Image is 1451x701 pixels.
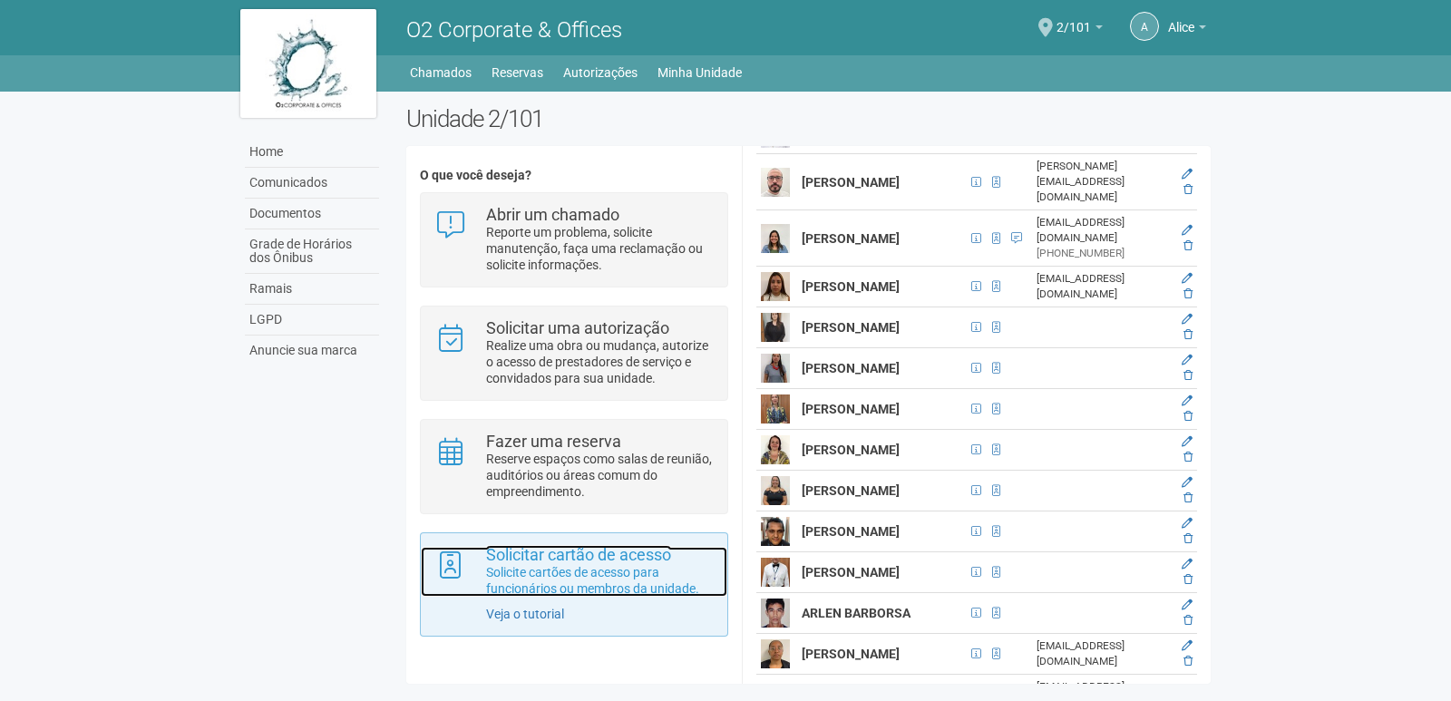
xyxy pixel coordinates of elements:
[802,647,900,661] strong: [PERSON_NAME]
[802,361,900,375] strong: [PERSON_NAME]
[1182,599,1193,611] a: Editar membro
[1168,3,1194,34] span: Alice
[563,60,638,85] a: Autorizações
[761,517,790,546] img: user.png
[245,137,379,168] a: Home
[1057,3,1091,34] span: 2/101
[434,547,713,597] a: Solicitar cartão de acesso Solicite cartões de acesso para funcionários ou membros da unidade.
[1183,287,1193,300] a: Excluir membro
[1037,215,1169,246] div: [EMAIL_ADDRESS][DOMAIN_NAME]
[761,168,790,197] img: user.png
[245,305,379,336] a: LGPD
[1183,451,1193,463] a: Excluir membro
[1037,159,1169,205] div: [PERSON_NAME][EMAIL_ADDRESS][DOMAIN_NAME]
[245,229,379,274] a: Grade de Horários dos Ônibus
[486,451,714,500] p: Reserve espaços como salas de reunião, auditórios ou áreas comum do empreendimento.
[802,402,900,416] strong: [PERSON_NAME]
[434,320,713,386] a: Solicitar uma autorização Realize uma obra ou mudança, autorize o acesso de prestadores de serviç...
[245,199,379,229] a: Documentos
[802,483,900,498] strong: [PERSON_NAME]
[1183,410,1193,423] a: Excluir membro
[761,476,790,505] img: user.png
[1183,573,1193,586] a: Excluir membro
[1182,558,1193,570] a: Editar membro
[1183,532,1193,545] a: Excluir membro
[761,558,790,587] img: user.png
[1183,655,1193,667] a: Excluir membro
[802,320,900,335] strong: [PERSON_NAME]
[802,175,900,190] strong: [PERSON_NAME]
[1182,354,1193,366] a: Editar membro
[761,599,790,628] img: user.png
[245,274,379,305] a: Ramais
[492,60,543,85] a: Reservas
[1183,183,1193,196] a: Excluir membro
[1182,168,1193,180] a: Editar membro
[486,337,714,386] p: Realize uma obra ou mudança, autorize o acesso de prestadores de serviço e convidados para sua un...
[802,443,900,457] strong: [PERSON_NAME]
[245,168,379,199] a: Comunicados
[1182,639,1193,652] a: Editar membro
[486,205,619,224] strong: Abrir um chamado
[1182,313,1193,326] a: Editar membro
[802,231,900,246] strong: [PERSON_NAME]
[802,524,900,539] strong: [PERSON_NAME]
[1182,394,1193,407] a: Editar membro
[761,272,790,301] img: user.png
[410,60,472,85] a: Chamados
[434,207,713,273] a: Abrir um chamado Reporte um problema, solicite manutenção, faça uma reclamação ou solicite inform...
[802,279,900,294] strong: [PERSON_NAME]
[1182,272,1193,285] a: Editar membro
[802,565,900,579] strong: [PERSON_NAME]
[761,354,790,383] img: user.png
[486,318,669,337] strong: Solicitar uma autorização
[486,224,714,273] p: Reporte um problema, solicite manutenção, faça uma reclamação ou solicite informações.
[1037,246,1169,261] div: [PHONE_NUMBER]
[486,564,714,597] p: Solicite cartões de acesso para funcionários ou membros da unidade.
[1183,369,1193,382] a: Excluir membro
[802,606,911,620] strong: ARLEN BARBORSA
[1183,492,1193,504] a: Excluir membro
[245,336,379,365] a: Anuncie sua marca
[761,394,790,424] img: user.png
[434,433,713,500] a: Fazer uma reserva Reserve espaços como salas de reunião, auditórios ou áreas comum do empreendime...
[761,639,790,668] img: user.png
[240,9,376,118] img: logo.jpg
[1037,271,1169,302] div: [EMAIL_ADDRESS][DOMAIN_NAME]
[486,607,564,621] a: Veja o tutorial
[761,224,790,253] img: user.png
[1183,328,1193,341] a: Excluir membro
[761,435,790,464] img: user.png
[1057,23,1103,37] a: 2/101
[1182,517,1193,530] a: Editar membro
[761,313,790,342] img: user.png
[1183,614,1193,627] a: Excluir membro
[1182,476,1193,489] a: Editar membro
[406,17,622,43] span: O2 Corporate & Offices
[1182,224,1193,237] a: Editar membro
[486,545,671,564] strong: Solicitar cartão de acesso
[420,169,727,182] h4: O que você deseja?
[406,105,1211,132] h2: Unidade 2/101
[1183,239,1193,252] a: Excluir membro
[1182,435,1193,448] a: Editar membro
[657,60,742,85] a: Minha Unidade
[1037,638,1169,669] div: [EMAIL_ADDRESS][DOMAIN_NAME]
[1130,12,1159,41] a: A
[486,432,621,451] strong: Fazer uma reserva
[1168,23,1206,37] a: Alice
